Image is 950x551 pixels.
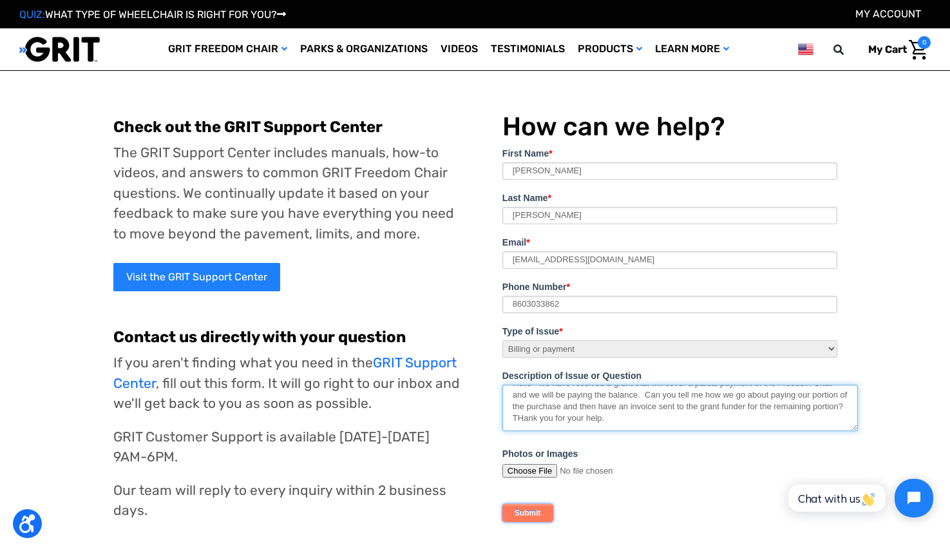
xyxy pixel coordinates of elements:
a: Cart with 0 items [859,36,931,63]
span: Last Name [502,193,548,203]
span: First Name [502,148,549,159]
a: Account [855,8,921,20]
b: Check out the GRIT Support Center [113,118,383,136]
textarea: Hello - we have received a grant that will cover a partial payment of the Freedom Chair and we wi... [502,385,858,431]
input: Search [839,36,859,63]
a: Testimonials [484,28,571,70]
input: Submit [502,504,553,522]
a: Products [571,28,649,70]
img: Cart [909,40,927,60]
span: Photos or Images [502,449,578,459]
p: GRIT Customer Support is available [DATE]-[DATE] 9AM-6PM. [113,427,466,467]
a: Learn More [649,28,736,70]
p: The GRIT Support Center includes manuals, how-to videos, and answers to common GRIT Freedom Chair... [113,142,466,244]
a: GRIT Freedom Chair [162,28,294,70]
b: Contact us directly with your question [113,328,406,346]
span: Email [502,237,526,247]
p: If you aren't finding what you need in the , fill out this form. It will go right to our inbox an... [113,353,466,414]
span: QUIZ: [19,8,45,21]
a: Visit the GRIT Support Center [113,263,280,291]
a: Videos [434,28,484,70]
a: GRIT Support Center [113,354,457,391]
span: Description of Issue or Question [502,371,641,381]
a: Parks & Organizations [294,28,434,70]
img: us.png [798,41,813,57]
span: Phone Number [502,282,567,292]
p: Our team will reply to every inquiry within 2 business days. [113,480,466,521]
h1: How can we help? [502,111,837,142]
span: Type of Issue [502,326,559,336]
img: GRIT All-Terrain Wheelchair and Mobility Equipment [19,36,100,63]
a: QUIZ:WHAT TYPE OF WHEELCHAIR IS RIGHT FOR YOU? [19,8,286,21]
span: My Cart [868,43,907,55]
span: 0 [918,36,931,49]
iframe: Tidio Chat [774,468,944,528]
